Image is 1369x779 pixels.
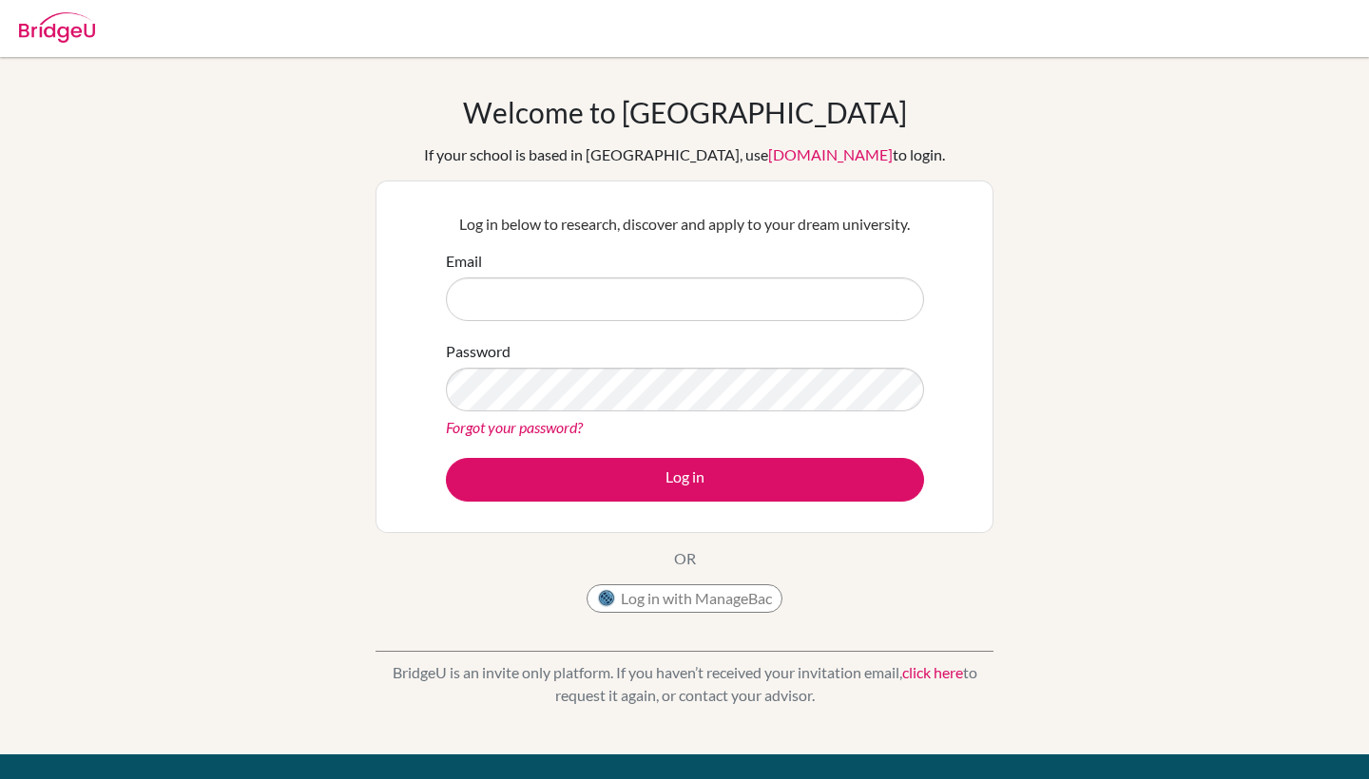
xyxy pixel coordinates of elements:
label: Email [446,250,482,273]
img: Bridge-U [19,12,95,43]
a: Forgot your password? [446,418,583,436]
div: If your school is based in [GEOGRAPHIC_DATA], use to login. [424,143,945,166]
a: click here [902,663,963,681]
button: Log in [446,458,924,502]
p: BridgeU is an invite only platform. If you haven’t received your invitation email, to request it ... [376,661,993,707]
label: Password [446,340,511,363]
a: [DOMAIN_NAME] [768,145,893,163]
p: OR [674,547,696,570]
button: Log in with ManageBac [587,584,782,613]
h1: Welcome to [GEOGRAPHIC_DATA] [463,95,907,129]
p: Log in below to research, discover and apply to your dream university. [446,213,924,236]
